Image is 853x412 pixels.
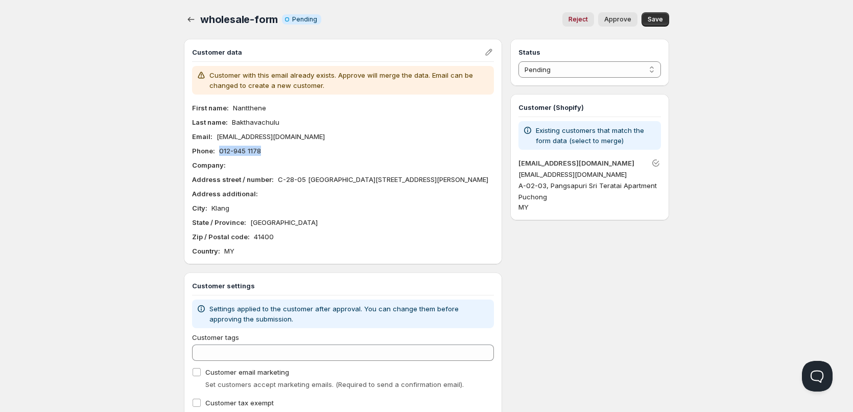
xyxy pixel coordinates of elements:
p: 012-945 1178 [219,146,261,156]
b: State / Province : [192,218,246,226]
span: Set customers accept marketing emails. (Required to send a confirmation email). [205,380,464,388]
b: Email : [192,132,212,141]
b: Company : [192,161,226,169]
span: Customer tags [192,333,239,341]
p: [EMAIL_ADDRESS][DOMAIN_NAME] [217,131,325,142]
p: 41400 [254,232,274,242]
h3: Customer (Shopify) [518,102,661,112]
b: Address additional : [192,190,258,198]
p: [EMAIL_ADDRESS][DOMAIN_NAME] [518,169,661,179]
p: Customer with this email already exists. Approve will merge the data. Email can be changed to cre... [209,70,490,90]
span: A-02-03, Pangsapuri Sri Teratai Apartment [518,181,657,190]
span: Save [648,15,663,24]
span: Reject [568,15,588,24]
span: Customer tax exempt [205,399,274,407]
b: Country : [192,247,220,255]
span: Pending [292,15,317,24]
p: Settings applied to the customer after approval. You can change them before approving the submiss... [209,304,490,324]
button: Approve [598,12,637,27]
span: Approve [604,15,631,24]
b: Phone : [192,147,215,155]
p: [GEOGRAPHIC_DATA] [250,217,318,227]
span: Customer email marketing [205,368,289,376]
h3: Customer data [192,47,484,57]
p: C-28-05 [GEOGRAPHIC_DATA][STREET_ADDRESS][PERSON_NAME] [278,174,488,185]
p: Existing customers that match the form data (select to merge) [536,125,657,146]
b: Zip / Postal code : [192,233,250,241]
b: First name : [192,104,229,112]
button: Reject [562,12,594,27]
b: Last name : [192,118,228,126]
button: Unlink [649,156,663,170]
button: Save [642,12,669,27]
p: Bakthavachulu [232,117,279,127]
p: Nantthene [233,103,266,113]
span: Puchong MY [518,193,547,211]
span: wholesale-form [200,13,278,26]
p: MY [224,246,234,256]
p: Klang [211,203,229,213]
b: City : [192,204,207,212]
a: [EMAIL_ADDRESS][DOMAIN_NAME] [518,159,634,167]
button: Edit [482,45,496,59]
h3: Customer settings [192,281,494,291]
h3: Status [518,47,661,57]
iframe: Help Scout Beacon - Open [802,361,833,392]
b: Address street / number : [192,175,274,184]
